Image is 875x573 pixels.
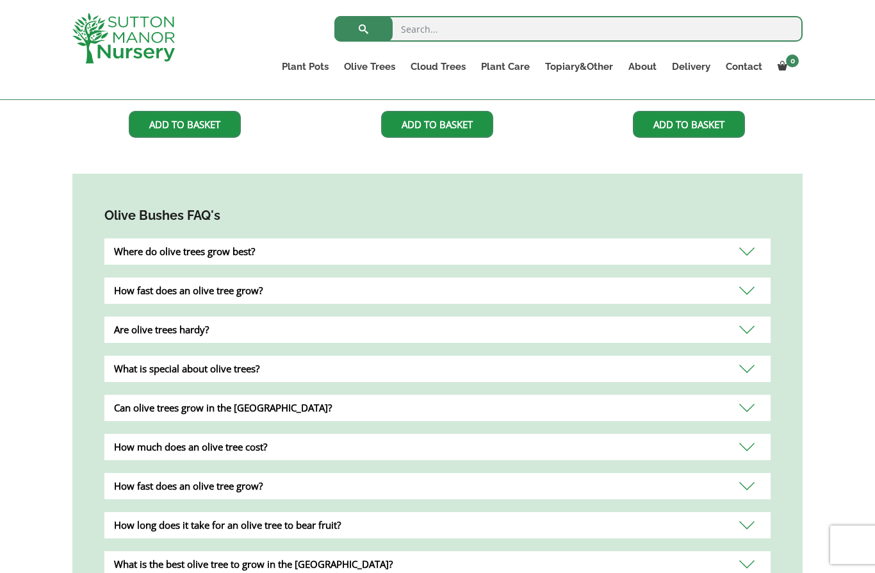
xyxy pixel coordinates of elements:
[786,54,799,67] span: 0
[718,58,770,76] a: Contact
[104,278,771,304] div: How fast does an olive tree grow?
[104,206,771,226] h4: Olive Bushes FAQ's
[104,238,771,265] div: Where do olive trees grow best?
[336,58,403,76] a: Olive Trees
[72,13,175,63] img: logo
[104,317,771,343] div: Are olive trees hardy?
[104,512,771,538] div: How long does it take for an olive tree to bear fruit?
[104,395,771,421] div: Can olive trees grow in the [GEOGRAPHIC_DATA]?
[473,58,537,76] a: Plant Care
[621,58,664,76] a: About
[129,111,241,138] a: Add to basket: “Gnarled Multistem Olive Tree XL J368”
[334,16,803,42] input: Search...
[274,58,336,76] a: Plant Pots
[381,111,493,138] a: Add to basket: “Gnarled Multistem Olive Tree XL J348”
[104,356,771,382] div: What is special about olive trees?
[770,58,803,76] a: 0
[403,58,473,76] a: Cloud Trees
[664,58,718,76] a: Delivery
[104,473,771,499] div: How fast does an olive tree grow?
[633,111,745,138] a: Add to basket: “Tuscan Olive Tree XXL 1.90 - 2.40”
[537,58,621,76] a: Topiary&Other
[104,434,771,460] div: How much does an olive tree cost?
